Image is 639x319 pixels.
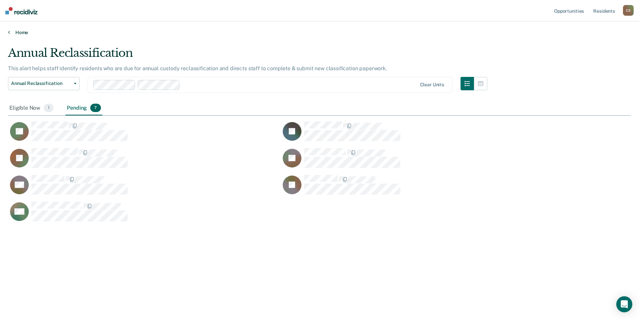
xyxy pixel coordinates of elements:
[623,5,634,16] div: C S
[5,7,37,14] img: Recidiviz
[8,46,487,65] div: Annual Reclassification
[623,5,634,16] button: CS
[281,121,553,148] div: CaseloadOpportunityCell-00569465
[90,104,101,112] span: 7
[281,175,553,201] div: CaseloadOpportunityCell-00127437
[8,29,631,35] a: Home
[8,101,55,116] div: Eligible Now1
[11,81,71,86] span: Annual Reclassification
[8,148,281,175] div: CaseloadOpportunityCell-00573755
[66,101,102,116] div: Pending7
[8,121,281,148] div: CaseloadOpportunityCell-00409268
[8,77,80,90] button: Annual Reclassification
[616,296,632,312] div: Open Intercom Messenger
[420,82,444,88] div: Clear units
[44,104,53,112] span: 1
[281,148,553,175] div: CaseloadOpportunityCell-00300404
[8,65,387,72] p: This alert helps staff identify residents who are due for annual custody reclassification and dir...
[8,201,281,228] div: CaseloadOpportunityCell-00653551
[8,175,281,201] div: CaseloadOpportunityCell-00539008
